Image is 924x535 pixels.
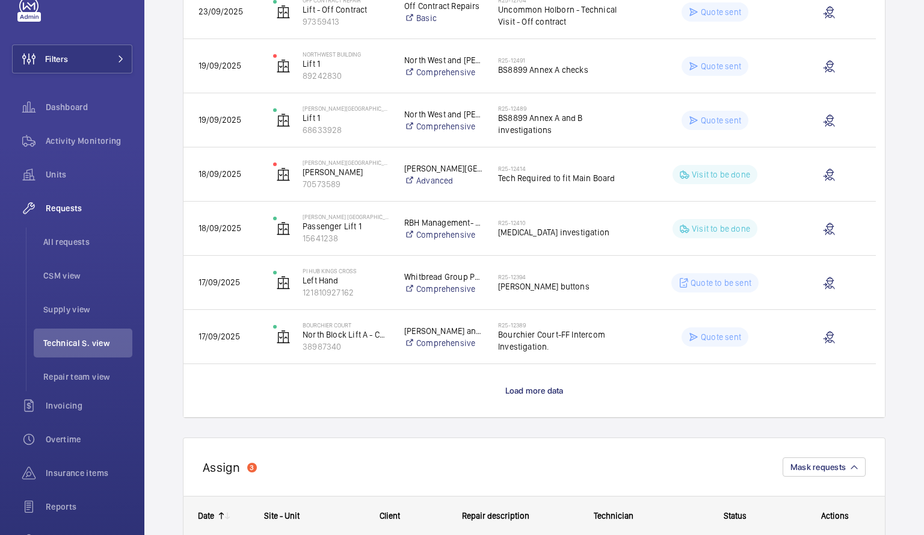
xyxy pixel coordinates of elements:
div: Press SPACE to select this row. [183,39,876,93]
p: Lift 1 [303,58,389,70]
p: North Block Lift A - CPN70474 [303,329,389,341]
p: 97359413 [303,16,389,28]
div: 3 [247,463,257,472]
span: Site - Unit [264,511,300,521]
p: Quote sent [701,331,741,343]
span: Status [724,511,747,521]
p: Lift 1 [303,112,389,124]
span: Mask requests [790,462,846,472]
a: Basic [404,12,482,24]
div: Press SPACE to select this row. [183,93,876,147]
span: Client [380,511,400,521]
p: [PERSON_NAME][GEOGRAPHIC_DATA] [303,159,389,166]
p: [PERSON_NAME] [303,166,389,178]
h2: R25-12489 [498,105,632,112]
span: Uncommon Holborn - Technical Visit - Off contract [498,4,632,28]
h2: R25-12414 [498,165,632,172]
a: Comprehensive [404,337,482,349]
p: [PERSON_NAME] [GEOGRAPHIC_DATA] [303,213,389,220]
span: 18/09/2025 [199,223,241,233]
div: Press SPACE to select this row. [183,310,876,364]
p: Left Hand [303,274,389,286]
p: 38987340 [303,341,389,353]
span: Activity Monitoring [46,135,132,147]
span: Overtime [46,433,132,445]
span: 18/09/2025 [199,169,241,179]
img: elevator.svg [276,167,291,182]
p: RBH Management- [PERSON_NAME] [GEOGRAPHIC_DATA] [404,217,482,229]
p: [PERSON_NAME][GEOGRAPHIC_DATA] [404,162,482,175]
p: Quote sent [701,6,741,18]
p: northwest building [303,51,389,58]
span: All requests [43,236,132,248]
div: Press SPACE to select this row. [183,256,876,310]
a: Comprehensive [404,66,482,78]
span: Repair description [462,511,529,521]
span: Technical S. view [43,337,132,349]
p: Lift - Off Contract [303,4,389,16]
img: elevator.svg [276,330,291,344]
div: Press SPACE to select this row. [183,202,876,256]
img: elevator.svg [276,221,291,236]
h2: R25-12491 [498,57,632,64]
span: Bourchier Court-FF Intercom Investigation. [498,329,632,353]
img: elevator.svg [276,5,291,19]
span: 23/09/2025 [199,7,243,16]
span: Filters [45,53,68,65]
span: 17/09/2025 [199,332,240,341]
a: Comprehensive [404,120,482,132]
p: PI Hub Kings Cross [303,267,389,274]
p: 70573589 [303,178,389,190]
h2: R25-12389 [498,321,632,329]
span: Insurance items [46,467,132,479]
div: Date [198,511,214,521]
h2: R25-12410 [498,219,632,226]
div: Press SPACE to select this row. [183,364,885,418]
p: Visit to be done [692,169,750,181]
span: Requests [46,202,132,214]
p: Quote sent [701,114,741,126]
h2: Assign [203,460,240,475]
a: Comprehensive [404,229,482,241]
p: North West and [PERSON_NAME] RTM Company Ltd [404,108,482,120]
span: 17/09/2025 [199,277,240,287]
img: elevator.svg [276,113,291,128]
span: Actions [821,511,849,521]
span: Load more data [505,386,564,395]
p: 121810927162 [303,286,389,298]
p: Visit to be done [692,223,750,235]
p: Passenger Lift 1 [303,220,389,232]
p: 15641238 [303,232,389,244]
span: BS8899 Annex A and B investigations [498,112,632,136]
span: Tech Required to fit Main Board [498,172,632,184]
button: Mask requests [783,457,866,477]
a: Comprehensive [404,283,482,295]
button: Filters [12,45,132,73]
span: Supply view [43,303,132,315]
span: 19/09/2025 [199,61,241,70]
p: Quote sent [701,60,741,72]
p: 89242830 [303,70,389,82]
p: [PERSON_NAME] and [PERSON_NAME] National Lift Contract [404,325,482,337]
span: [MEDICAL_DATA] investigation [498,226,632,238]
span: Repair team view [43,371,132,383]
span: Reports [46,501,132,513]
h2: R25-12394 [498,273,632,280]
p: Quote to be sent [691,277,751,289]
p: Bourchier Court [303,321,389,329]
div: Press SPACE to select this row. [183,147,876,202]
a: Advanced [404,175,482,187]
span: [PERSON_NAME] buttons [498,280,632,292]
span: BS8899 Annex A checks [498,64,632,76]
p: North West and [PERSON_NAME] RTM Company Ltd [404,54,482,66]
img: elevator.svg [276,59,291,73]
span: Units [46,169,132,181]
span: Technician [594,511,633,521]
span: Invoicing [46,400,132,412]
p: Whitbread Group PLC [404,271,482,283]
p: [PERSON_NAME][GEOGRAPHIC_DATA] [303,105,389,112]
span: CSM view [43,270,132,282]
img: elevator.svg [276,276,291,290]
span: 19/09/2025 [199,115,241,125]
span: Dashboard [46,101,132,113]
